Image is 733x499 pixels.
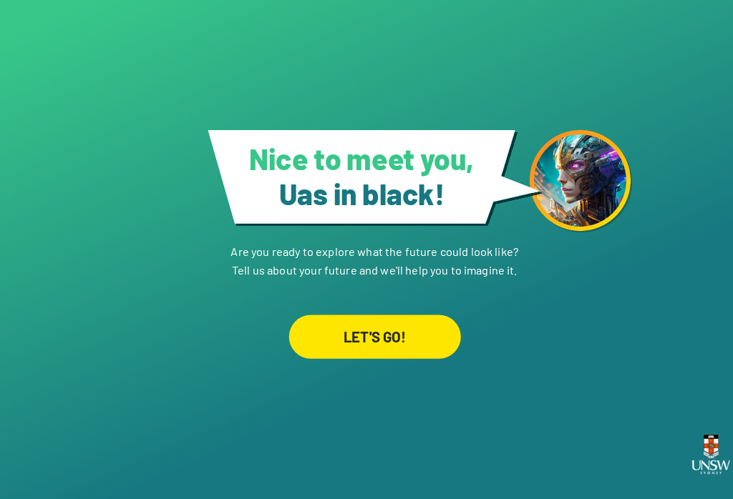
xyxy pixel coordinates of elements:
p: Are you ready to explore what the future could look like? Tell us about your future and we'll hel... [226,232,508,285]
h1: Nice to meet you, [222,149,486,217]
a: LET'S GO! [283,285,451,362]
div: LET'S GO! [283,319,451,362]
span: Uas in black ! [273,183,435,217]
img: UNSW [671,428,720,483]
img: android [518,138,618,238]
